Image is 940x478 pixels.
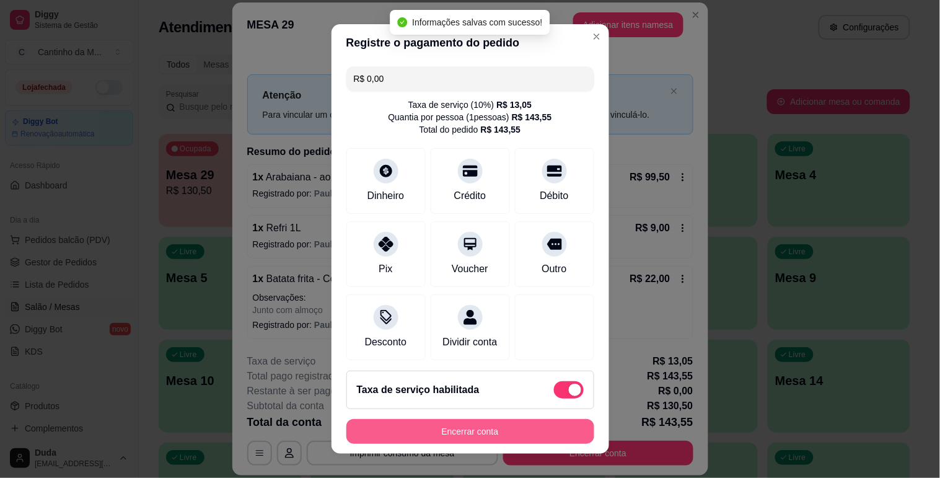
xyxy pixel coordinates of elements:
[332,24,609,61] header: Registre o pagamento do pedido
[452,262,488,277] div: Voucher
[454,188,486,203] div: Crédito
[354,66,587,91] input: Ex.: hambúrguer de cordeiro
[389,111,552,123] div: Quantia por pessoa ( 1 pessoas)
[481,123,521,136] div: R$ 143,55
[587,27,607,46] button: Close
[412,17,542,27] span: Informações salvas com sucesso!
[397,17,407,27] span: check-circle
[442,335,497,350] div: Dividir conta
[512,111,552,123] div: R$ 143,55
[496,99,532,111] div: R$ 13,05
[346,419,594,444] button: Encerrar conta
[379,262,392,277] div: Pix
[357,383,480,397] h2: Taxa de serviço habilitada
[365,335,407,350] div: Desconto
[540,188,568,203] div: Débito
[408,99,532,111] div: Taxa de serviço ( 10 %)
[419,123,521,136] div: Total do pedido
[542,262,566,277] div: Outro
[367,188,405,203] div: Dinheiro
